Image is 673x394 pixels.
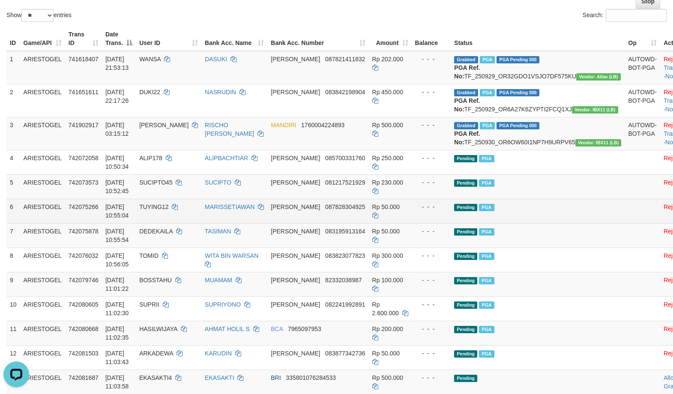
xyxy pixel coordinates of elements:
[271,228,320,235] span: [PERSON_NAME]
[205,252,258,259] a: WITA BIN WARSAN
[105,252,129,268] span: [DATE] 10:56:05
[271,277,320,284] span: [PERSON_NAME]
[139,89,160,96] span: DUKI22
[479,155,494,162] span: Marked by bfhbram
[372,252,403,259] span: Rp 300.000
[451,27,625,51] th: Status
[20,248,65,272] td: ARIESTOGEL
[369,27,412,51] th: Amount: activate to sort column ascending
[372,203,400,210] span: Rp 50.000
[271,89,320,96] span: [PERSON_NAME]
[479,204,494,211] span: Marked by bfhbram
[415,373,448,382] div: - - -
[69,122,99,128] span: 741902917
[451,51,625,84] td: TF_250929_OR32GDO1VSJO7DF575KU
[105,203,129,219] span: [DATE] 10:55:04
[412,27,451,51] th: Balance
[325,350,365,357] span: Copy 083877342736 to clipboard
[301,122,344,128] span: Copy 1760004224893 to clipboard
[105,301,129,316] span: [DATE] 11:02:30
[372,228,400,235] span: Rp 50.000
[415,88,448,96] div: - - -
[20,174,65,199] td: ARIESTOGEL
[479,350,494,358] span: PGA
[497,122,539,129] span: PGA Pending
[105,374,129,390] span: [DATE] 11:03:58
[625,27,660,51] th: Op: activate to sort column ascending
[205,203,254,210] a: MARISSETIAWAN
[205,277,232,284] a: MUAMAM
[6,272,20,296] td: 9
[139,228,173,235] span: DEDEKAILA
[497,89,539,96] span: PGA Pending
[454,179,477,187] span: Pending
[6,27,20,51] th: ID
[372,122,403,128] span: Rp 500.000
[69,350,99,357] span: 742081503
[372,56,403,63] span: Rp 202.000
[139,350,173,357] span: ARKADEWA
[372,179,403,186] span: Rp 230.000
[205,228,231,235] a: TASIMAN
[69,56,99,63] span: 741618407
[325,179,365,186] span: Copy 081217521929 to clipboard
[606,9,667,22] input: Search:
[6,84,20,117] td: 2
[3,3,29,29] button: Open LiveChat chat widget
[69,374,99,381] span: 742081687
[69,252,99,259] span: 742076032
[479,326,494,333] span: PGA
[201,27,267,51] th: Bank Acc. Name: activate to sort column ascending
[69,89,99,96] span: 741651611
[205,179,231,186] a: SUCIPTO
[479,179,494,187] span: Marked by bfhbram
[625,117,660,150] td: AUTOWD-BOT-PGA
[6,174,20,199] td: 5
[454,253,477,260] span: Pending
[20,345,65,370] td: ARIESTOGEL
[20,150,65,174] td: ARIESTOGEL
[625,51,660,84] td: AUTOWD-BOT-PGA
[454,155,477,162] span: Pending
[20,272,65,296] td: ARIESTOGEL
[205,374,234,381] a: EKASAKTI
[139,155,162,161] span: ALIP178
[205,155,248,161] a: ALIPBACHTIAR
[20,199,65,223] td: ARIESTOGEL
[105,228,129,243] span: [DATE] 10:55:54
[271,325,283,332] span: BCA
[69,203,99,210] span: 742075266
[325,203,365,210] span: Copy 087828304925 to clipboard
[271,155,320,161] span: [PERSON_NAME]
[105,155,129,170] span: [DATE] 10:50:34
[205,350,232,357] a: KARUDIN
[69,325,99,332] span: 742080668
[415,178,448,187] div: - - -
[69,228,99,235] span: 742075878
[572,106,618,113] span: Vendor URL: https://dashboard.q2checkout.com/secure
[454,97,480,113] b: PGA Ref. No:
[139,203,168,210] span: TUYING12
[105,56,129,71] span: [DATE] 21:53:13
[136,27,201,51] th: User ID: activate to sort column ascending
[454,56,478,63] span: Grabbed
[480,89,495,96] span: Marked by bfhtanisha
[139,179,173,186] span: SUCIPTO45
[102,27,136,51] th: Date Trans.: activate to sort column descending
[69,301,99,308] span: 742080605
[415,55,448,63] div: - - -
[6,199,20,223] td: 6
[271,122,296,128] span: MANDIRI
[454,204,477,211] span: Pending
[6,223,20,248] td: 7
[415,276,448,284] div: - - -
[454,89,478,96] span: Grabbed
[415,300,448,309] div: - - -
[415,227,448,236] div: - - -
[454,301,477,309] span: Pending
[415,349,448,358] div: - - -
[325,155,365,161] span: Copy 085700331760 to clipboard
[65,27,102,51] th: Trans ID: activate to sort column ascending
[454,375,477,382] span: Pending
[20,223,65,248] td: ARIESTOGEL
